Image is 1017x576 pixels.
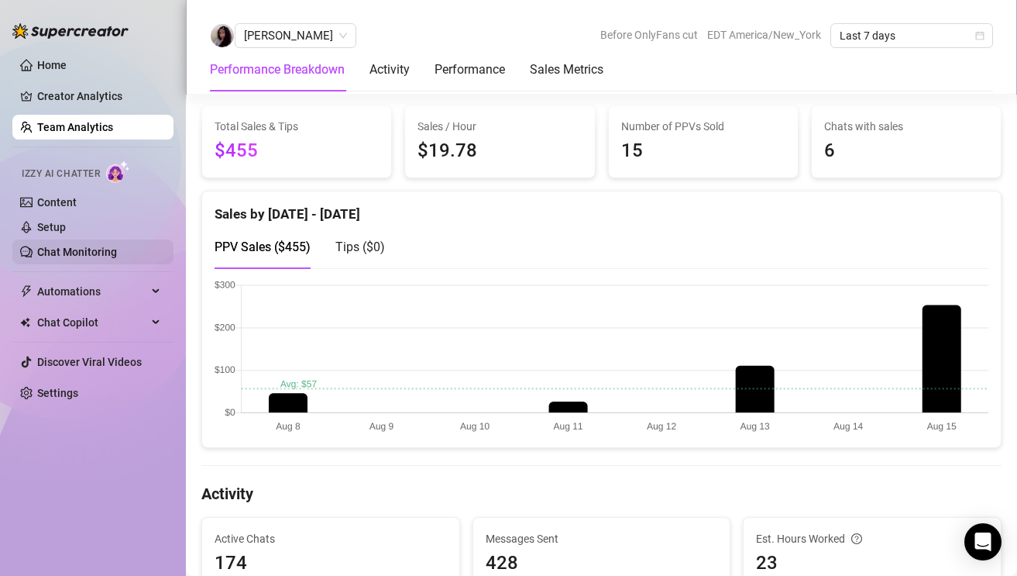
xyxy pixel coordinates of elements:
a: Home [37,59,67,71]
span: Number of PPVs Sold [621,118,785,135]
span: Before OnlyFans cut [600,23,698,47]
span: Izzy AI Chatter [22,167,100,181]
span: thunderbolt [20,285,33,298]
span: PPV Sales ( $455 ) [215,240,311,254]
a: Content [37,196,77,209]
span: Last 7 days [840,24,984,47]
a: Creator Analytics [37,84,161,109]
span: 6 [824,136,988,166]
span: Active Chats [215,530,447,547]
span: Chat Copilot [37,310,147,335]
span: Sales / Hour [417,118,582,135]
span: Chats with sales [824,118,988,135]
span: Messages Sent [486,530,718,547]
a: Team Analytics [37,121,113,133]
a: Discover Viral Videos [37,356,142,368]
img: Chat Copilot [20,317,30,328]
img: AI Chatter [106,160,130,183]
span: Total Sales & Tips [215,118,379,135]
span: question-circle [851,530,862,547]
h4: Activity [201,483,1002,505]
div: Sales Metrics [530,60,603,79]
a: Setup [37,221,66,233]
span: 15 [621,136,785,166]
span: Tips ( $0 ) [335,240,385,254]
span: $19.78 [417,136,582,166]
div: Est. Hours Worked [756,530,988,547]
span: calendar [975,31,984,40]
a: Chat Monitoring [37,246,117,258]
img: Isabelle D [211,24,234,47]
span: Isabelle D [244,24,347,47]
a: Settings [37,387,78,399]
div: Performance [435,60,505,79]
div: Activity [369,60,410,79]
span: EDT America/New_York [707,23,821,47]
div: Sales by [DATE] - [DATE] [215,191,988,225]
div: Performance Breakdown [210,60,345,79]
span: $455 [215,136,379,166]
span: Automations [37,279,147,304]
img: logo-BBDzfeDw.svg [12,23,129,39]
div: Open Intercom Messenger [964,523,1002,560]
